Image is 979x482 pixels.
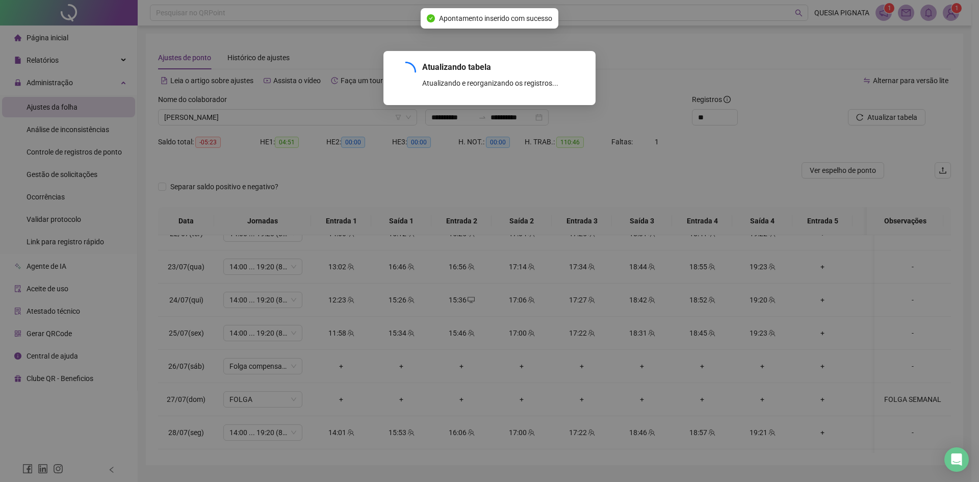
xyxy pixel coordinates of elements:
span: check-circle [427,14,435,22]
div: Atualizando e reorganizando os registros... [422,78,583,89]
div: Atualizando tabela [422,61,583,73]
span: loading [396,62,416,82]
span: Apontamento inserido com sucesso [439,13,552,24]
div: Open Intercom Messenger [944,447,969,472]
